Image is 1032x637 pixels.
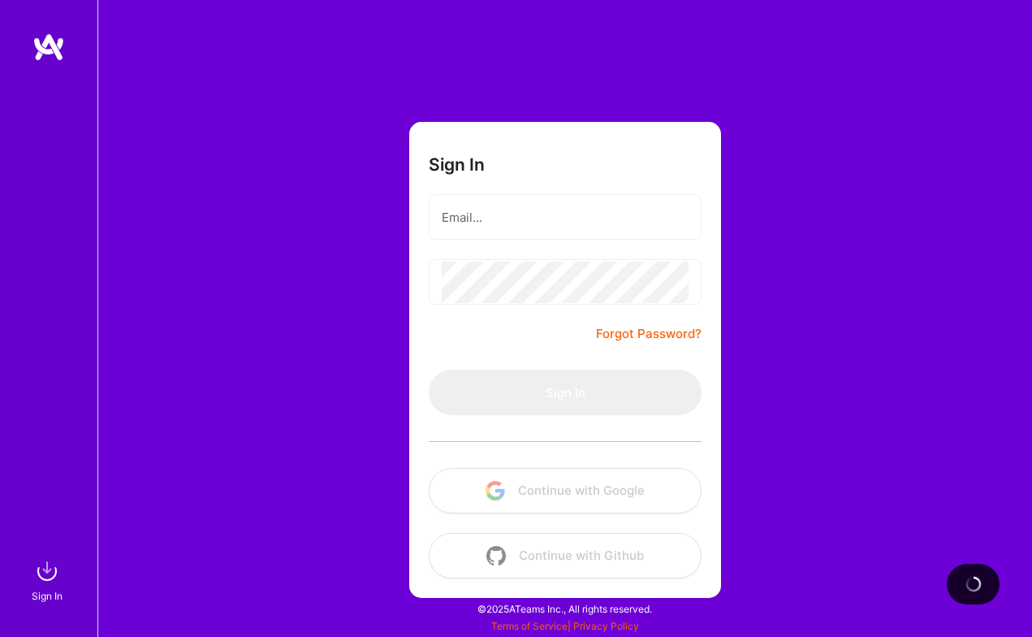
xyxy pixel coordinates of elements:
button: Continue with Github [429,533,702,578]
div: Sign In [32,587,63,604]
button: Continue with Google [429,468,702,513]
span: | [491,620,639,632]
img: sign in [31,555,63,587]
div: © 2025 ATeams Inc., All rights reserved. [97,588,1032,629]
a: Forgot Password? [596,324,702,344]
a: Terms of Service [491,620,568,632]
a: Privacy Policy [573,620,639,632]
a: sign inSign In [34,555,63,604]
img: logo [32,32,65,62]
img: loading [964,574,983,594]
img: icon [486,481,505,500]
button: Sign In [429,370,702,415]
img: icon [486,546,506,565]
h3: Sign In [429,154,485,175]
input: Email... [442,197,689,238]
